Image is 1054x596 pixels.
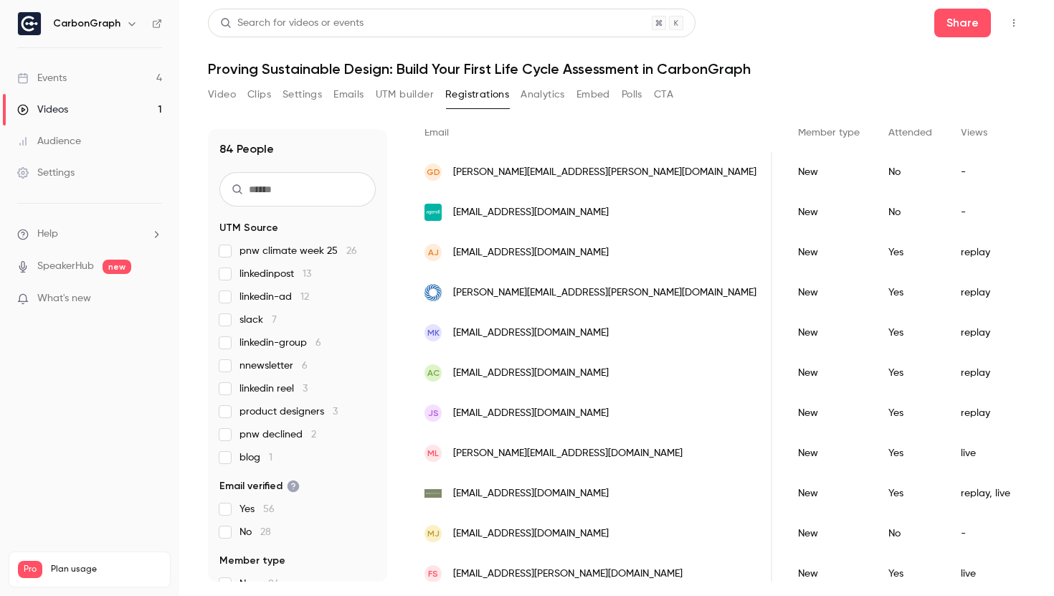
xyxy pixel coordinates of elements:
span: [PERSON_NAME][EMAIL_ADDRESS][DOMAIN_NAME] [453,446,683,461]
span: linkedinpost [239,267,311,281]
div: Yes [874,473,946,514]
div: Yes [874,232,946,273]
div: Yes [874,393,946,433]
div: Yes [874,273,946,313]
span: Yes [239,502,275,516]
span: AJ [428,246,439,259]
div: Yes [874,554,946,594]
span: [EMAIL_ADDRESS][DOMAIN_NAME] [453,486,609,501]
span: linkedin reel [239,382,308,396]
span: 56 [263,504,275,514]
button: Settings [283,83,322,106]
div: live [946,433,1025,473]
div: replay [946,393,1025,433]
div: New [784,554,874,594]
h1: Proving Sustainable Design: Build Your First Life Cycle Assessment in CarbonGraph [208,60,1025,77]
span: blog [239,450,272,465]
div: New [784,273,874,313]
button: Top Bar Actions [1002,11,1025,34]
span: No [239,525,271,539]
span: Views [961,128,987,138]
span: Attended [888,128,932,138]
div: Settings [17,166,75,180]
span: 26 [346,246,357,256]
div: New [784,393,874,433]
span: mk [427,326,440,339]
div: New [784,232,874,273]
span: 2 [311,430,316,440]
button: Embed [576,83,610,106]
span: New [239,577,280,591]
img: heatherashleybaker.com [424,489,442,498]
span: 6 [315,338,321,348]
span: Email verified [219,479,300,493]
div: No [874,152,946,192]
button: Clips [247,83,271,106]
button: UTM builder [376,83,434,106]
span: pnw climate week 25 [239,244,357,258]
div: Yes [874,353,946,393]
span: Member type [798,128,860,138]
img: agendi.co [424,204,442,221]
span: UTM Source [219,221,278,235]
li: help-dropdown-opener [17,227,162,242]
span: Help [37,227,58,242]
button: Share [934,9,991,37]
span: 84 [268,579,280,589]
span: [EMAIL_ADDRESS][DOMAIN_NAME] [453,366,609,381]
span: 3 [333,407,338,417]
span: Pro [18,561,42,578]
span: Plan usage [51,564,161,575]
span: [EMAIL_ADDRESS][DOMAIN_NAME] [453,526,609,541]
img: CarbonGraph [18,12,41,35]
div: No [874,192,946,232]
div: New [784,192,874,232]
span: 28 [260,527,271,537]
span: [EMAIL_ADDRESS][DOMAIN_NAME] [453,205,609,220]
div: Audience [17,134,81,148]
span: AC [427,366,440,379]
button: Analytics [521,83,565,106]
span: ML [427,447,439,460]
div: live [946,554,1025,594]
button: CTA [654,83,673,106]
div: Videos [17,103,68,117]
div: Yes [874,313,946,353]
span: nnewsletter [239,359,308,373]
div: replay [946,273,1025,313]
div: replay [946,232,1025,273]
div: No [874,514,946,554]
div: replay [946,313,1025,353]
span: Email [424,128,449,138]
span: [EMAIL_ADDRESS][PERSON_NAME][DOMAIN_NAME] [453,567,683,582]
span: pnw declined [239,427,316,442]
div: Events [17,71,67,85]
iframe: Noticeable Trigger [145,293,162,306]
button: Registrations [445,83,509,106]
div: - [946,192,1025,232]
span: 12 [300,292,309,302]
div: New [784,313,874,353]
h6: CarbonGraph [53,16,120,31]
div: Yes [874,433,946,473]
span: FS [428,567,438,580]
span: 6 [302,361,308,371]
span: [EMAIL_ADDRESS][DOMAIN_NAME] [453,406,609,421]
div: - [946,152,1025,192]
img: thu.de [424,284,442,301]
div: - [946,514,1025,554]
div: New [784,514,874,554]
a: SpeakerHub [37,259,94,274]
span: JS [428,407,439,420]
span: linkedin-ad [239,290,309,304]
h1: 84 People [219,141,274,158]
span: [PERSON_NAME][EMAIL_ADDRESS][PERSON_NAME][DOMAIN_NAME] [453,165,756,180]
div: New [784,473,874,514]
span: 13 [303,269,311,279]
div: New [784,353,874,393]
span: GD [427,166,440,179]
button: Emails [333,83,364,106]
span: What's new [37,291,91,306]
span: 7 [272,315,277,325]
div: Search for videos or events [220,16,364,31]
